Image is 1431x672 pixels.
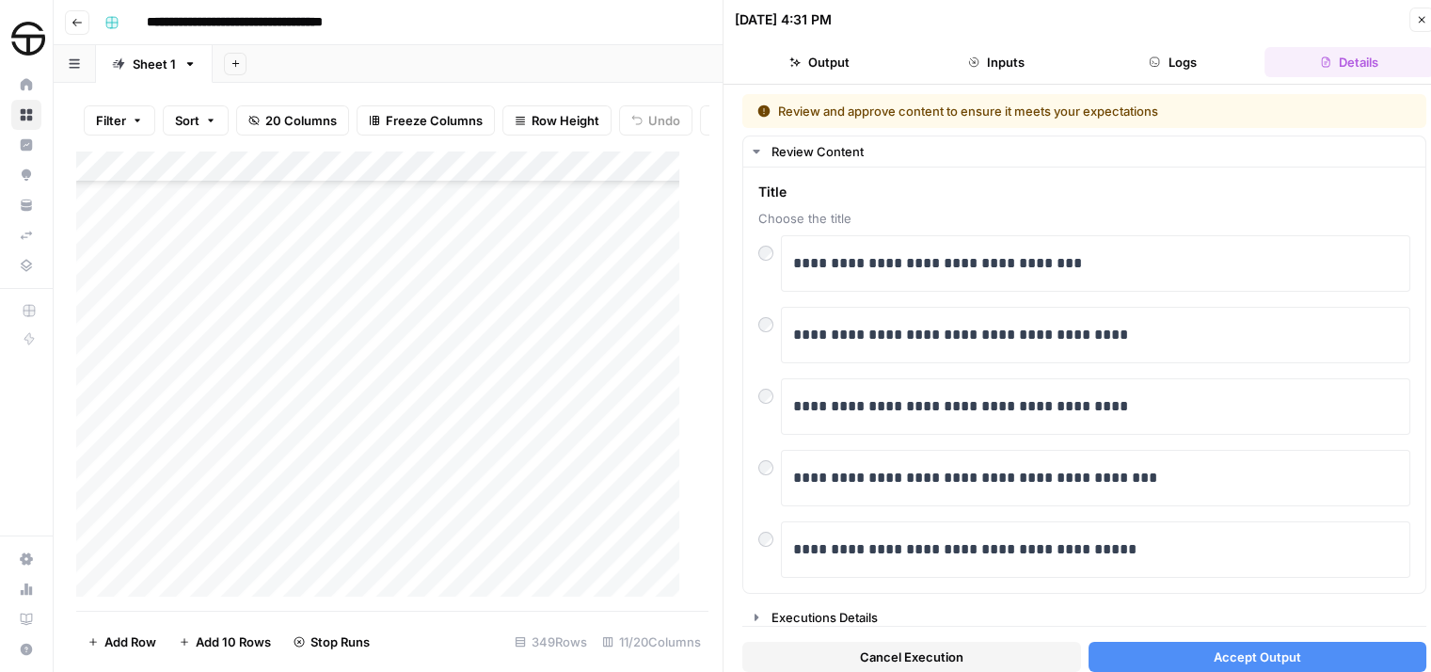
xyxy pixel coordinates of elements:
button: Freeze Columns [357,105,495,136]
span: Add 10 Rows [196,632,271,651]
span: Cancel Execution [860,648,963,666]
button: Inputs [912,47,1081,77]
span: Undo [648,111,680,130]
a: Syncs [11,220,41,250]
button: Logs [1089,47,1258,77]
button: Accept Output [1089,642,1427,672]
button: Cancel Execution [742,642,1081,672]
a: Home [11,70,41,100]
div: [DATE] 4:31 PM [735,10,832,29]
div: Review Content [743,168,1425,593]
span: Title [758,183,1410,201]
button: Executions Details [743,602,1425,632]
div: Review Content [771,142,1414,161]
span: Freeze Columns [386,111,483,130]
span: Sort [175,111,199,130]
div: Review and approve content to ensure it meets your expectations [757,102,1285,120]
button: Add Row [76,627,167,657]
span: Row Height [532,111,599,130]
a: Insights [11,130,41,160]
a: Your Data [11,190,41,220]
img: SimpleTire Logo [11,22,45,56]
span: Accept Output [1214,648,1301,666]
button: Stop Runs [282,627,381,657]
button: Add 10 Rows [167,627,282,657]
button: Output [735,47,904,77]
button: Sort [163,105,229,136]
a: Opportunities [11,160,41,190]
a: Data Library [11,250,41,280]
div: 349 Rows [507,627,595,657]
button: Help + Support [11,634,41,664]
span: Add Row [104,632,156,651]
button: Review Content [743,136,1425,167]
span: Filter [96,111,126,130]
button: Filter [84,105,155,136]
div: Sheet 1 [133,55,176,73]
a: Settings [11,544,41,574]
button: Undo [619,105,692,136]
span: Stop Runs [310,632,370,651]
button: Workspace: SimpleTire [11,15,41,62]
div: Executions Details [771,608,1414,627]
span: Choose the title [758,209,1410,228]
a: Sheet 1 [96,45,213,83]
span: 20 Columns [265,111,337,130]
a: Browse [11,100,41,130]
button: 20 Columns [236,105,349,136]
button: Row Height [502,105,612,136]
div: 11/20 Columns [595,627,708,657]
a: Learning Hub [11,604,41,634]
a: Usage [11,574,41,604]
